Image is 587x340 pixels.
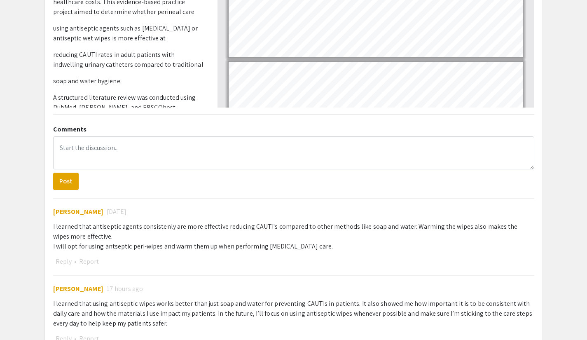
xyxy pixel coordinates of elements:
span: [DATE] [107,207,127,217]
span: [PERSON_NAME] [53,207,103,216]
button: Report [77,256,101,267]
h2: Comments [53,125,534,133]
p: A structured literature review was conducted using PubMed, [PERSON_NAME], and EBSCOhost [53,93,205,113]
span: [PERSON_NAME] [53,284,103,293]
iframe: Chat [6,303,35,334]
div: • [53,256,534,267]
button: Reply [53,256,74,267]
p: using antiseptic agents such as [MEDICAL_DATA] or antiseptic wet wipes is more effective at [53,23,205,43]
p: soap and water hygiene. [53,76,205,86]
span: 17 hours ago [107,284,143,294]
div: I learned that using antiseptic wipes works better than just soap and water for preventing CAUTIs... [53,299,534,328]
div: I learned that antiseptic agents consistenly are more effective reducing CAUTI's compared to othe... [53,222,534,251]
p: reducing CAUTI rates in adult patients with indwelling urinary catheters compared to traditional [53,50,205,70]
button: Post [53,173,79,190]
div: Page 2 [225,58,526,286]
